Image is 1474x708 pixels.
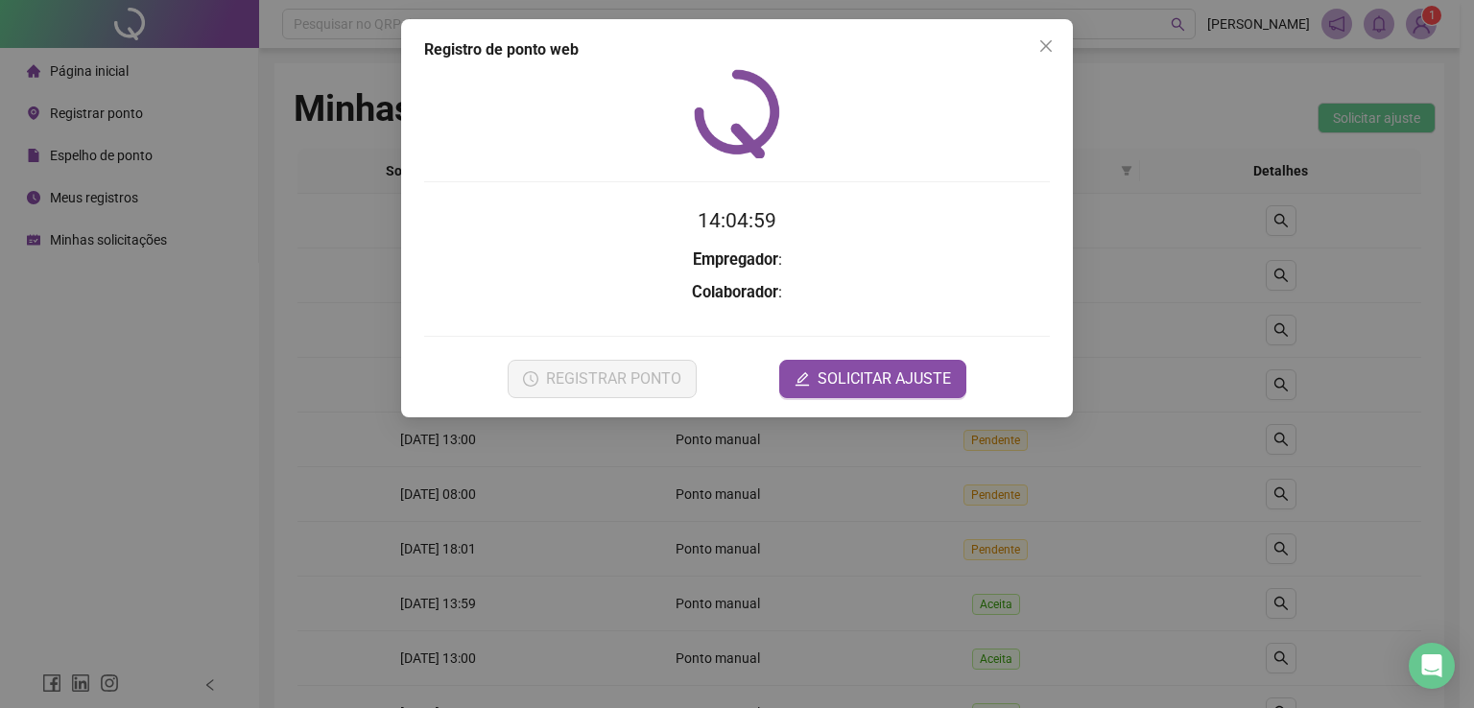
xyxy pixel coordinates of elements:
span: edit [795,371,810,387]
strong: Empregador [693,250,778,269]
button: Close [1031,31,1061,61]
button: editSOLICITAR AJUSTE [779,360,966,398]
h3: : [424,248,1050,272]
strong: Colaborador [692,283,778,301]
img: QRPoint [694,69,780,158]
time: 14:04:59 [698,209,776,232]
span: close [1038,38,1054,54]
span: SOLICITAR AJUSTE [818,367,951,390]
div: Registro de ponto web [424,38,1050,61]
div: Open Intercom Messenger [1409,643,1455,689]
button: REGISTRAR PONTO [508,360,697,398]
h3: : [424,280,1050,305]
